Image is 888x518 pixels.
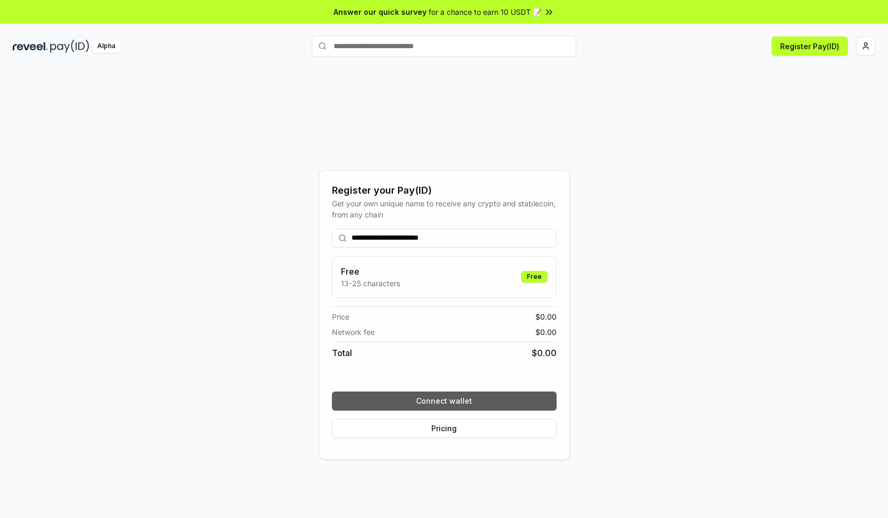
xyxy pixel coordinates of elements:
button: Pricing [332,419,557,438]
div: Get your own unique name to receive any crypto and stablecoin, from any chain [332,198,557,220]
div: Register your Pay(ID) [332,183,557,198]
button: Connect wallet [332,392,557,411]
p: 13-25 characters [341,278,400,289]
span: Total [332,347,352,359]
button: Register Pay(ID) [772,37,848,56]
span: for a chance to earn 10 USDT 📝 [429,6,542,17]
img: pay_id [50,40,89,53]
div: Free [521,271,548,283]
span: Price [332,311,349,322]
img: reveel_dark [13,40,48,53]
span: $ 0.00 [532,347,557,359]
span: $ 0.00 [535,326,557,338]
span: Network fee [332,326,375,338]
span: Answer our quick survey [334,6,427,17]
h3: Free [341,265,400,278]
span: $ 0.00 [535,311,557,322]
div: Alpha [91,40,121,53]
